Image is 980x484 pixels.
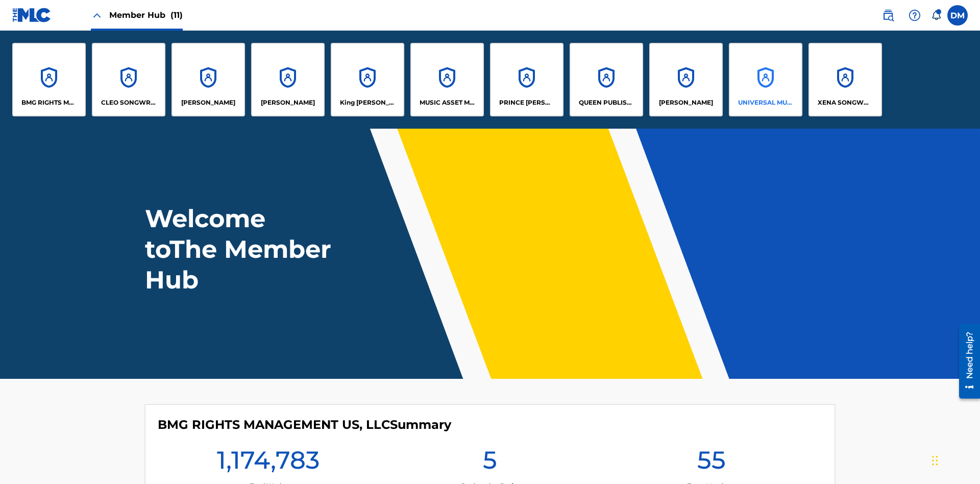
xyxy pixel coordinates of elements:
p: RONALD MCTESTERSON [659,98,713,107]
img: Close [91,9,103,21]
a: AccountsCLEO SONGWRITER [92,43,165,116]
a: AccountsKing [PERSON_NAME] [331,43,404,116]
img: help [909,9,921,21]
p: QUEEN PUBLISHA [579,98,634,107]
h4: BMG RIGHTS MANAGEMENT US, LLC [158,417,451,432]
p: BMG RIGHTS MANAGEMENT US, LLC [21,98,77,107]
p: XENA SONGWRITER [818,98,873,107]
div: Drag [932,445,938,476]
div: User Menu [947,5,968,26]
a: AccountsBMG RIGHTS MANAGEMENT US, LLC [12,43,86,116]
p: PRINCE MCTESTERSON [499,98,555,107]
a: Accounts[PERSON_NAME] [251,43,325,116]
p: MUSIC ASSET MANAGEMENT (MAM) [420,98,475,107]
h1: Welcome to The Member Hub [145,203,336,295]
span: Member Hub [109,9,183,21]
a: Accounts[PERSON_NAME] [649,43,723,116]
div: Help [904,5,925,26]
p: King McTesterson [340,98,396,107]
span: (11) [170,10,183,20]
p: UNIVERSAL MUSIC PUB GROUP [738,98,794,107]
h1: 1,174,783 [217,445,320,481]
p: ELVIS COSTELLO [181,98,235,107]
p: CLEO SONGWRITER [101,98,157,107]
a: Public Search [878,5,898,26]
a: AccountsXENA SONGWRITER [808,43,882,116]
a: AccountsUNIVERSAL MUSIC PUB GROUP [729,43,802,116]
iframe: Chat Widget [929,435,980,484]
a: AccountsPRINCE [PERSON_NAME] [490,43,563,116]
img: search [882,9,894,21]
div: Notifications [931,10,941,20]
a: Accounts[PERSON_NAME] [171,43,245,116]
img: MLC Logo [12,8,52,22]
h1: 5 [483,445,497,481]
a: AccountsMUSIC ASSET MANAGEMENT (MAM) [410,43,484,116]
p: EYAMA MCSINGER [261,98,315,107]
a: AccountsQUEEN PUBLISHA [570,43,643,116]
h1: 55 [697,445,726,481]
iframe: Resource Center [951,320,980,404]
